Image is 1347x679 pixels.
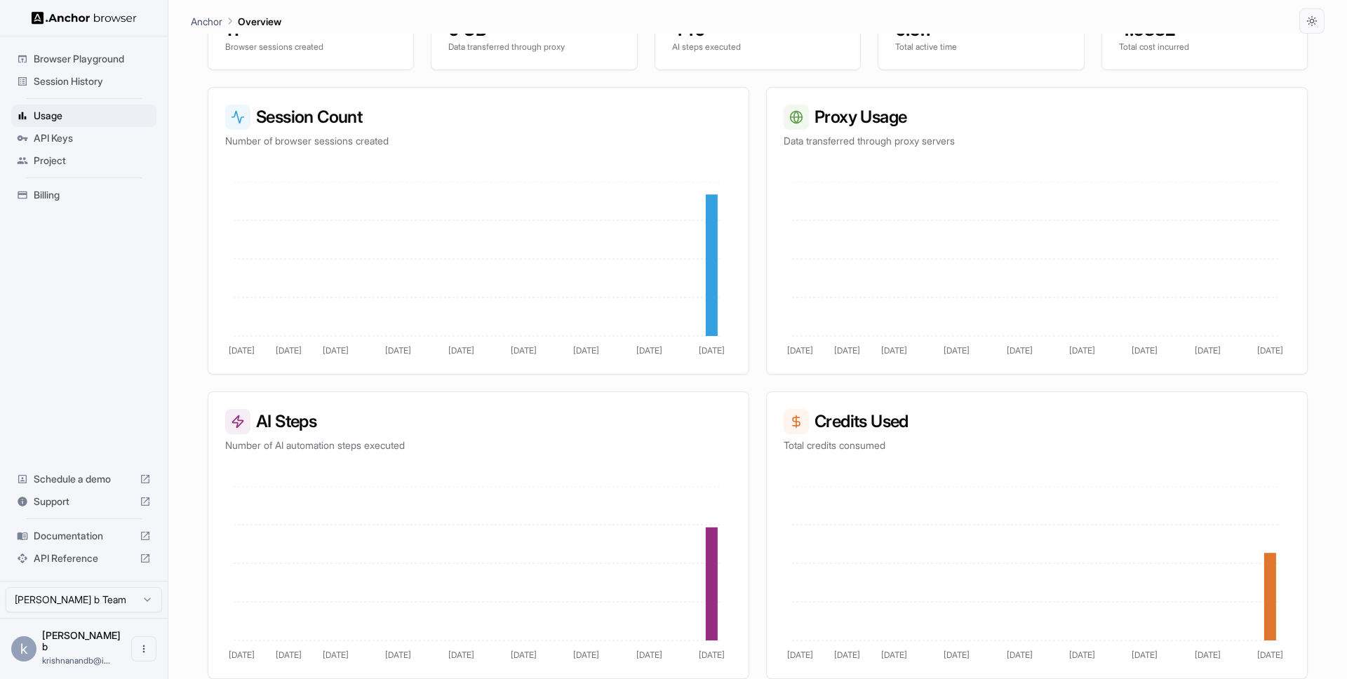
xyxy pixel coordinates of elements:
p: Number of browser sessions created [225,134,732,148]
div: Support [11,490,156,513]
tspan: [DATE] [1007,345,1033,356]
tspan: [DATE] [1007,650,1033,660]
p: Total active time [895,41,1066,53]
h3: AI Steps [225,409,732,434]
div: Session History [11,70,156,93]
tspan: [DATE] [229,345,255,356]
span: krishnanandb@imagineers.dev [42,655,110,666]
div: Project [11,149,156,172]
tspan: [DATE] [1257,650,1283,660]
span: Usage [34,109,151,123]
tspan: [DATE] [573,345,599,356]
span: Support [34,495,134,509]
tspan: [DATE] [511,345,537,356]
span: Project [34,154,151,168]
tspan: [DATE] [385,345,411,356]
tspan: [DATE] [511,650,537,660]
tspan: [DATE] [385,650,411,660]
tspan: [DATE] [573,650,599,660]
tspan: [DATE] [834,650,860,660]
tspan: [DATE] [448,345,474,356]
div: Documentation [11,525,156,547]
span: krishnanand b [42,629,121,652]
tspan: [DATE] [881,650,907,660]
div: API Reference [11,547,156,570]
tspan: [DATE] [323,345,349,356]
div: API Keys [11,127,156,149]
p: Overview [238,14,281,29]
h3: Credits Used [784,409,1290,434]
tspan: [DATE] [787,650,813,660]
tspan: [DATE] [834,345,860,356]
p: AI steps executed [672,41,843,53]
tspan: [DATE] [323,650,349,660]
span: Billing [34,188,151,202]
tspan: [DATE] [1069,345,1095,356]
p: Total cost incurred [1119,41,1290,53]
tspan: [DATE] [1069,650,1095,660]
tspan: [DATE] [881,345,907,356]
div: Browser Playground [11,48,156,70]
tspan: [DATE] [276,650,302,660]
div: Schedule a demo [11,468,156,490]
p: Browser sessions created [225,41,396,53]
span: API Reference [34,551,134,565]
div: Billing [11,184,156,206]
tspan: [DATE] [944,650,970,660]
button: Open menu [131,636,156,661]
p: Number of AI automation steps executed [225,438,732,452]
tspan: [DATE] [699,650,725,660]
tspan: [DATE] [636,345,662,356]
p: Data transferred through proxy servers [784,134,1290,148]
img: Anchor Logo [32,11,137,25]
span: Session History [34,74,151,88]
tspan: [DATE] [1132,345,1158,356]
p: Data transferred through proxy [448,41,619,53]
tspan: [DATE] [1195,345,1221,356]
tspan: [DATE] [276,345,302,356]
tspan: [DATE] [699,345,725,356]
h3: Session Count [225,105,732,130]
span: Browser Playground [34,52,151,66]
tspan: [DATE] [1257,345,1283,356]
tspan: [DATE] [636,650,662,660]
tspan: [DATE] [448,650,474,660]
span: Schedule a demo [34,472,134,486]
tspan: [DATE] [944,345,970,356]
tspan: [DATE] [229,650,255,660]
p: Total credits consumed [784,438,1290,452]
h3: Proxy Usage [784,105,1290,130]
span: Documentation [34,529,134,543]
tspan: [DATE] [787,345,813,356]
span: API Keys [34,131,151,145]
div: k [11,636,36,661]
tspan: [DATE] [1195,650,1221,660]
p: Anchor [191,14,222,29]
div: Usage [11,105,156,127]
nav: breadcrumb [191,13,281,29]
tspan: [DATE] [1132,650,1158,660]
